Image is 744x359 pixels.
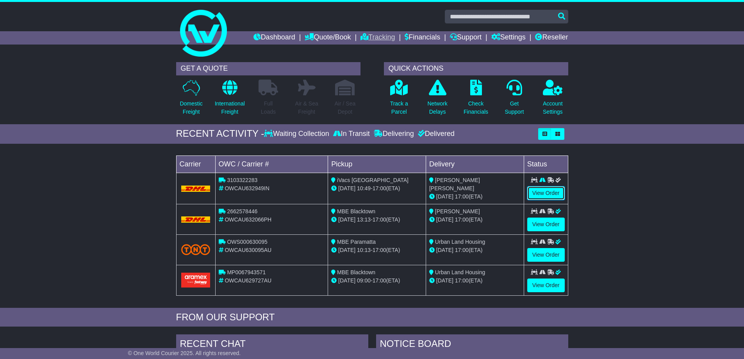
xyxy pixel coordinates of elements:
[181,186,211,192] img: DHL.png
[435,269,485,275] span: Urban Land Housing
[225,247,271,253] span: OWCAU630095AU
[357,247,371,253] span: 10:13
[455,277,469,284] span: 17:00
[429,277,521,285] div: (ETA)
[436,247,453,253] span: [DATE]
[372,130,416,138] div: Delivering
[450,31,482,45] a: Support
[264,130,331,138] div: Waiting Collection
[491,31,526,45] a: Settings
[176,62,360,75] div: GET A QUOTE
[527,218,565,231] a: View Order
[463,79,489,120] a: CheckFinancials
[331,216,423,224] div: - (ETA)
[376,334,568,355] div: NOTICE BOARD
[436,277,453,284] span: [DATE]
[405,31,440,45] a: Financials
[455,247,469,253] span: 17:00
[331,246,423,254] div: - (ETA)
[337,269,375,275] span: MBE Blacktown
[435,208,480,214] span: [PERSON_NAME]
[360,31,395,45] a: Tracking
[527,279,565,292] a: View Order
[227,239,268,245] span: OWS000630095
[436,193,453,200] span: [DATE]
[215,155,328,173] td: OWC / Carrier #
[464,100,488,116] p: Check Financials
[429,246,521,254] div: (ETA)
[429,193,521,201] div: (ETA)
[542,79,563,120] a: AccountSettings
[225,216,271,223] span: OWCAU632066PH
[338,277,355,284] span: [DATE]
[373,216,386,223] span: 17:00
[390,79,409,120] a: Track aParcel
[259,100,278,116] p: Full Loads
[335,100,356,116] p: Air / Sea Depot
[331,184,423,193] div: - (ETA)
[429,216,521,224] div: (ETA)
[181,273,211,287] img: Aramex.png
[416,130,455,138] div: Delivered
[543,100,563,116] p: Account Settings
[427,79,448,120] a: NetworkDelays
[179,79,203,120] a: DomesticFreight
[337,208,375,214] span: MBE Blacktown
[227,208,257,214] span: 2662578446
[357,216,371,223] span: 13:13
[390,100,408,116] p: Track a Parcel
[357,185,371,191] span: 10:49
[436,216,453,223] span: [DATE]
[426,155,524,173] td: Delivery
[337,177,409,183] span: iVacs [GEOGRAPHIC_DATA]
[128,350,241,356] span: © One World Courier 2025. All rights reserved.
[176,128,264,139] div: RECENT ACTIVITY -
[373,277,386,284] span: 17:00
[357,277,371,284] span: 09:00
[305,31,351,45] a: Quote/Book
[337,239,376,245] span: MBE Paramatta
[331,130,372,138] div: In Transit
[180,100,202,116] p: Domestic Freight
[535,31,568,45] a: Reseller
[227,269,266,275] span: MP0067943571
[338,185,355,191] span: [DATE]
[527,186,565,200] a: View Order
[176,334,368,355] div: RECENT CHAT
[373,185,386,191] span: 17:00
[295,100,318,116] p: Air & Sea Freight
[384,62,568,75] div: QUICK ACTIONS
[214,79,245,120] a: InternationalFreight
[505,100,524,116] p: Get Support
[176,155,215,173] td: Carrier
[181,244,211,255] img: TNT_Domestic.png
[527,248,565,262] a: View Order
[331,277,423,285] div: - (ETA)
[181,216,211,223] img: DHL.png
[455,193,469,200] span: 17:00
[435,239,485,245] span: Urban Land Housing
[524,155,568,173] td: Status
[373,247,386,253] span: 17:00
[176,312,568,323] div: FROM OUR SUPPORT
[328,155,426,173] td: Pickup
[253,31,295,45] a: Dashboard
[338,247,355,253] span: [DATE]
[338,216,355,223] span: [DATE]
[504,79,524,120] a: GetSupport
[427,100,447,116] p: Network Delays
[225,185,269,191] span: OWCAU632949IN
[215,100,245,116] p: International Freight
[455,216,469,223] span: 17:00
[429,177,480,191] span: [PERSON_NAME] [PERSON_NAME]
[227,177,257,183] span: 3103322283
[225,277,271,284] span: OWCAU629727AU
